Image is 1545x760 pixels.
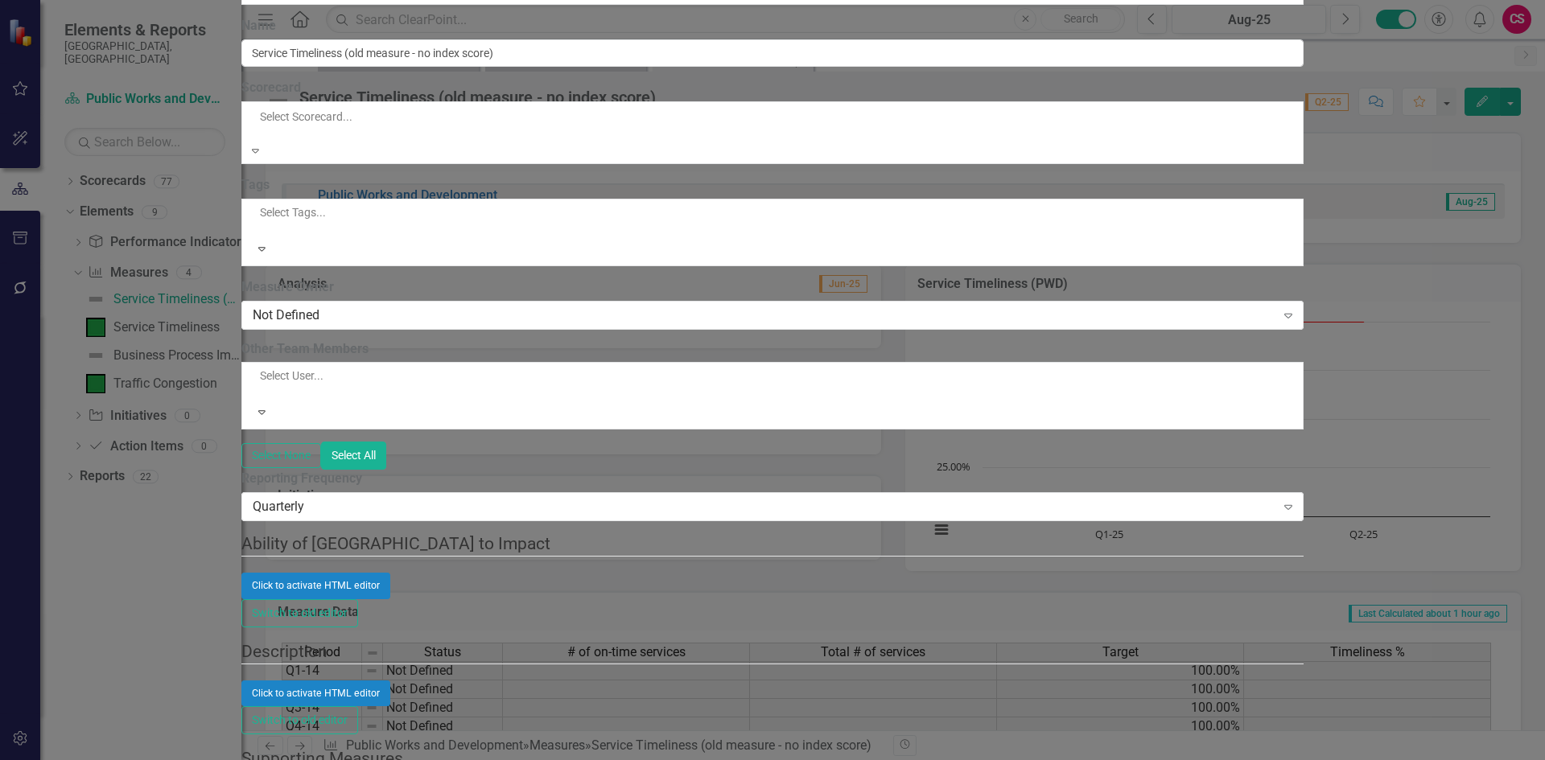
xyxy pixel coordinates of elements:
[241,599,358,627] button: Switch to old editor
[241,79,1304,97] label: Scorecard
[241,532,1304,557] legend: Ability of [GEOGRAPHIC_DATA] to Impact
[321,442,386,470] button: Select All
[241,17,1304,35] label: Name
[260,204,1292,220] div: Select Tags...
[253,498,1275,516] div: Quarterly
[241,680,390,706] button: Click to activate HTML editor
[253,306,1275,324] div: Not Defined
[241,470,1304,488] label: Reporting Frequency
[241,443,321,468] button: Select None
[241,278,1304,297] label: Measure Owner
[241,39,1304,67] input: Measure Name
[241,639,1304,664] legend: Description
[241,573,390,598] button: Click to activate HTML editor
[241,176,1304,195] label: Tags
[260,109,1285,125] div: Select Scorecard...
[241,340,1304,359] label: Other Team Members
[241,706,358,734] button: Switch to old editor
[260,368,1292,384] div: Select User...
